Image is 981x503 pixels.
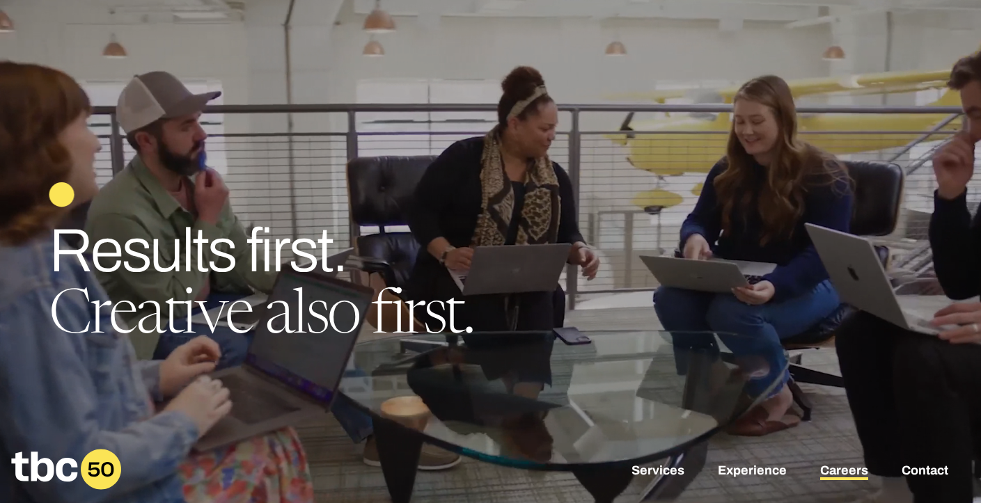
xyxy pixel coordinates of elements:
a: Home [11,480,121,495]
a: Experience [718,463,787,480]
a: Services [631,463,684,480]
span: Creative also first. [49,287,473,349]
a: Careers [820,463,868,480]
a: Contact [902,463,948,480]
span: Results first. [49,218,345,284]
